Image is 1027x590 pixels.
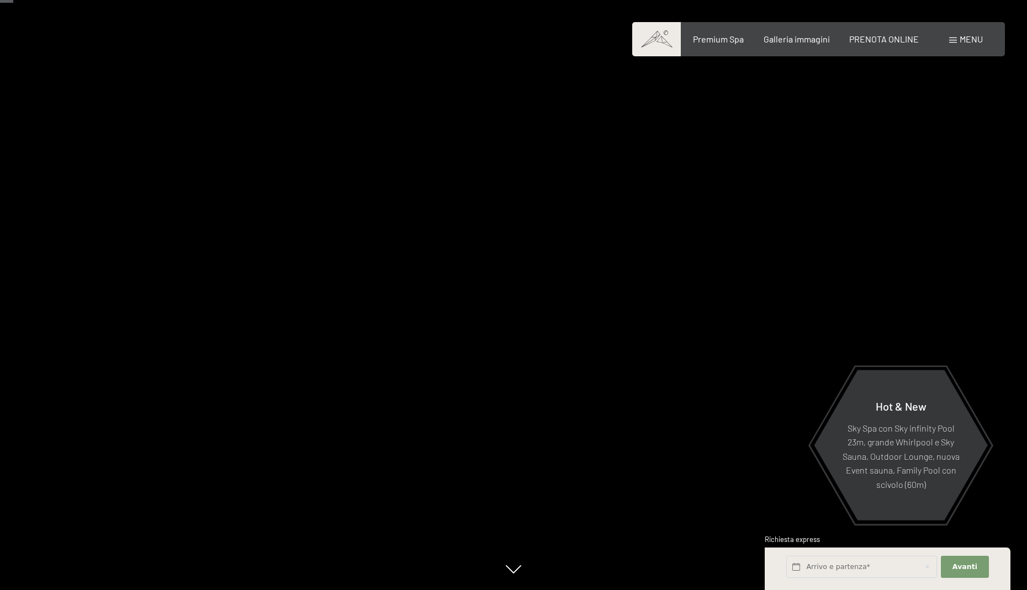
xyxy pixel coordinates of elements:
span: Avanti [952,562,977,572]
span: Richiesta express [765,535,820,544]
a: Premium Spa [693,34,744,44]
span: Menu [960,34,983,44]
a: PRENOTA ONLINE [849,34,919,44]
span: Hot & New [876,399,927,412]
p: Sky Spa con Sky infinity Pool 23m, grande Whirlpool e Sky Sauna, Outdoor Lounge, nuova Event saun... [841,421,961,491]
button: Avanti [941,556,988,578]
a: Hot & New Sky Spa con Sky infinity Pool 23m, grande Whirlpool e Sky Sauna, Outdoor Lounge, nuova ... [813,369,988,521]
a: Galleria immagini [764,34,830,44]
